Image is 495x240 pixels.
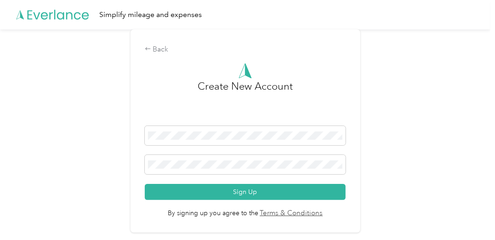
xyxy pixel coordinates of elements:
button: Sign Up [145,184,346,200]
div: Simplify mileage and expenses [99,9,202,21]
a: Terms & Conditions [258,208,323,219]
span: By signing up you agree to the [145,200,346,218]
h3: Create New Account [198,79,293,126]
div: Back [145,44,346,55]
